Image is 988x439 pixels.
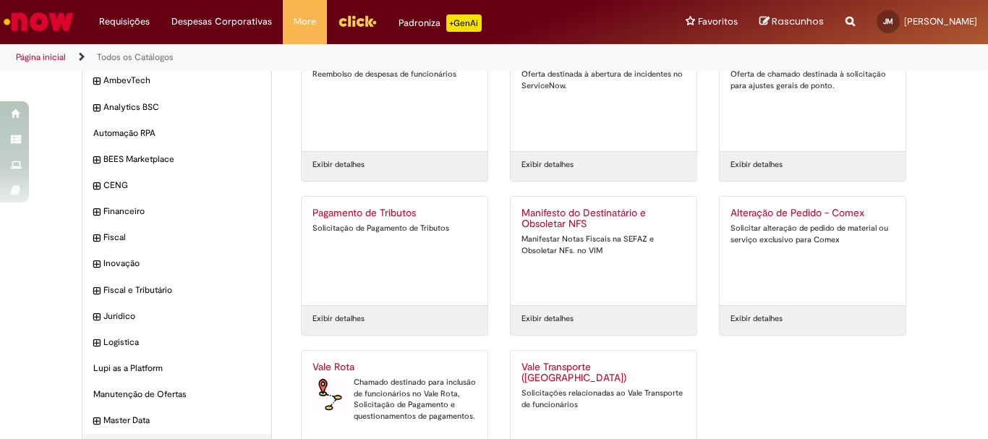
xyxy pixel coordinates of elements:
[93,205,100,220] i: expandir categoria Financeiro
[698,14,738,29] span: Favoritos
[312,377,346,413] img: Vale Rota
[82,120,271,147] div: Automação RPA
[97,51,174,63] a: Todos os Catálogos
[312,159,365,171] a: Exibir detalhes
[312,223,477,234] div: Solicitação de Pagamento de Tributos
[731,208,895,219] h2: Alteração de Pedido - Comex
[93,74,100,89] i: expandir categoria AmbevTech
[521,362,686,385] h2: Vale Transporte (VT)
[521,69,686,91] div: Oferta destinada à abertura de incidentes no ServiceNow.
[103,153,260,166] span: BEES Marketplace
[93,231,100,246] i: expandir categoria Fiscal
[16,51,66,63] a: Página inicial
[720,43,906,151] a: Banco de Horas - NEW Oferta de chamado destinada à solicitação para ajustes gerais de ponto.
[82,277,271,304] div: expandir categoria Fiscal e Tributário Fiscal e Tributário
[99,14,150,29] span: Requisições
[82,41,271,434] ul: Categorias
[103,284,260,297] span: Fiscal e Tributário
[338,10,377,32] img: click_logo_yellow_360x200.png
[103,101,260,114] span: Analytics BSC
[720,197,906,305] a: Alteração de Pedido - Comex Solicitar alteração de pedido de material ou serviço exclusivo para C...
[82,172,271,199] div: expandir categoria CENG CENG
[103,310,260,323] span: Jurídico
[82,146,271,173] div: expandir categoria BEES Marketplace BEES Marketplace
[103,414,260,427] span: Master Data
[82,355,271,382] div: Lupi as a Platform
[521,388,686,410] div: Solicitações relacionadas ao Vale Transporte de funcionários
[82,303,271,330] div: expandir categoria Jurídico Jurídico
[521,208,686,231] h2: Manifesto do Destinatário e Obsoletar NFS
[772,14,824,28] span: Rascunhos
[93,179,100,194] i: expandir categoria CENG
[103,74,260,87] span: AmbevTech
[93,414,100,429] i: expandir categoria Master Data
[82,250,271,277] div: expandir categoria Inovação Inovação
[302,43,487,151] a: Reembolso Geral Reembolso de despesas de funcionários
[93,284,100,299] i: expandir categoria Fiscal e Tributário
[312,377,477,422] div: Chamado destinado para inclusão de funcionários no Vale Rota, Solicitação de Pagamento e question...
[93,153,100,168] i: expandir categoria BEES Marketplace
[521,159,574,171] a: Exibir detalhes
[93,257,100,272] i: expandir categoria Inovação
[511,43,697,151] a: Incidentes Service Now Oferta destinada à abertura de incidentes no ServiceNow.
[82,67,271,94] div: expandir categoria AmbevTech AmbevTech
[82,381,271,408] div: Manutenção de Ofertas
[731,69,895,91] div: Oferta de chamado destinada à solicitação para ajustes gerais de ponto.
[93,310,100,325] i: expandir categoria Jurídico
[302,197,487,305] a: Pagamento de Tributos Solicitação de Pagamento de Tributos
[82,407,271,434] div: expandir categoria Master Data Master Data
[312,69,477,80] div: Reembolso de despesas de funcionários
[171,14,272,29] span: Despesas Corporativas
[446,14,482,32] p: +GenAi
[521,234,686,256] div: Manifestar Notas Fiscais na SEFAZ e Obsoletar NFs. no VIM
[103,205,260,218] span: Financeiro
[904,15,977,27] span: [PERSON_NAME]
[93,101,100,116] i: expandir categoria Analytics BSC
[731,223,895,245] div: Solicitar alteração de pedido de material ou serviço exclusivo para Comex
[82,224,271,251] div: expandir categoria Fiscal Fiscal
[312,208,477,219] h2: Pagamento de Tributos
[11,44,648,71] ul: Trilhas de página
[93,127,260,140] span: Automação RPA
[103,257,260,270] span: Inovação
[312,362,477,373] h2: Vale Rota
[399,14,482,32] div: Padroniza
[759,15,824,29] a: Rascunhos
[82,329,271,356] div: expandir categoria Logistica Logistica
[82,94,271,121] div: expandir categoria Analytics BSC Analytics BSC
[511,197,697,305] a: Manifesto do Destinatário e Obsoletar NFS Manifestar Notas Fiscais na SEFAZ e Obsoletar NFs. no VIM
[294,14,316,29] span: More
[312,313,365,325] a: Exibir detalhes
[93,336,100,351] i: expandir categoria Logistica
[103,231,260,244] span: Fiscal
[103,336,260,349] span: Logistica
[93,388,260,401] span: Manutenção de Ofertas
[731,159,783,171] a: Exibir detalhes
[883,17,893,26] span: JM
[731,313,783,325] a: Exibir detalhes
[93,362,260,375] span: Lupi as a Platform
[103,179,260,192] span: CENG
[82,198,271,225] div: expandir categoria Financeiro Financeiro
[521,313,574,325] a: Exibir detalhes
[1,7,76,36] img: ServiceNow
